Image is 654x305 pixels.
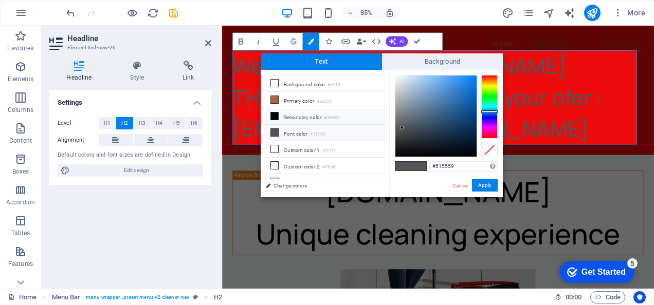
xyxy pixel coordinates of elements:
i: AI Writer [564,7,575,19]
span: : [573,293,574,301]
button: Icons [320,33,336,50]
li: Secondary color [266,108,385,125]
h4: Link [166,61,211,82]
button: H2 [116,117,133,129]
p: Content [9,137,32,145]
small: #515559 [310,131,325,138]
label: Alignment [58,134,99,146]
button: Bold (Ctrl+B) [232,33,249,50]
button: Italic (Ctrl+I) [250,33,266,50]
i: Pages (Ctrl+Alt+S) [522,7,534,19]
li: Custom color 3 [266,174,385,190]
span: Background [382,53,503,70]
button: Code [590,291,625,303]
p: Favorites [7,44,33,52]
button: navigator [543,7,555,19]
i: Navigator [543,7,555,19]
span: H5 [173,117,180,129]
p: Accordion [6,198,35,206]
button: pages [522,7,535,19]
button: H3 [134,117,151,129]
span: . menu-wrapper .preset-menu-v2-cleaner-nav [84,291,189,303]
h6: 85% [358,7,375,19]
h6: Session time [555,291,582,303]
button: Click here to leave preview mode and continue editing [126,7,138,19]
span: H4 [156,117,162,129]
li: Custom color 2 [266,158,385,174]
p: Boxes [12,167,29,176]
button: reload [147,7,159,19]
button: Apply [472,179,498,192]
small: #aa6243 [317,98,332,105]
button: 85% [343,7,379,19]
h2: Headline [67,34,211,43]
small: #f0fbf9 [322,164,336,171]
div: Clear Color Selection [481,143,498,157]
label: Level [58,117,99,129]
button: Data Bindings [355,33,367,50]
span: Click to select. Double-click to edit [52,291,81,303]
button: Underline (Ctrl+U) [267,33,284,50]
a: Cancel [451,182,469,189]
button: Strikethrough [285,33,301,50]
button: HTML [368,33,385,50]
div: Get Started 5 items remaining, 0% complete [8,5,83,27]
button: H1 [99,117,116,129]
button: Edit design [58,164,203,177]
a: Click to cancel selection. Double-click to open Pages [8,291,37,303]
i: This element is a customizable preset [193,294,198,300]
button: Colors [302,33,319,50]
small: #000000 [324,115,339,122]
li: Primary color [266,92,385,108]
p: Columns [8,106,33,114]
p: Elements [8,75,34,83]
i: Design (Ctrl+Alt+Y) [502,7,514,19]
i: Undo: Add element (Ctrl+Z) [65,7,77,19]
small: #f9ffff [328,82,340,89]
nav: breadcrumb [52,291,223,303]
button: Link [337,33,354,50]
h4: Settings [49,90,211,109]
p: Tables [11,229,30,237]
button: publish [584,5,601,21]
h3: Element #ed-new-26 [67,43,191,52]
span: 00 00 [566,291,582,303]
span: H1 [104,117,111,129]
h4: Headline [49,61,113,82]
button: AI [386,36,408,46]
li: Custom color 1 [266,141,385,158]
h4: Style [113,61,166,82]
span: #515559 [411,162,426,170]
button: Confirm (Ctrl+⏎) [409,33,425,50]
span: Edit design [73,164,200,177]
li: Background color [266,75,385,92]
div: Get Started [30,11,75,21]
i: Reload page [147,7,159,19]
small: #ffffff [322,147,335,155]
button: design [502,7,514,19]
li: Font color [266,125,385,141]
i: Save (Ctrl+S) [168,7,179,19]
span: H2 [121,117,128,129]
button: undo [64,7,77,19]
div: 5 [76,2,86,12]
button: H4 [151,117,168,129]
button: H6 [186,117,203,129]
h2: Website for Sale [DOMAIN_NAME] ‌THIS SITE IS FOR SALE send your ​ ofer : [EMAIL_ADDRESS][DOMAIN_N... [12,29,496,140]
span: Text [261,53,382,70]
p: Features [8,260,33,268]
i: Publish [586,7,598,19]
button: save [167,7,179,19]
span: #515559 [395,162,411,170]
div: Default colors and font sizes are defined in Design. [58,151,203,160]
button: H5 [168,117,185,129]
a: Change colors [261,179,380,192]
span: H6 [191,117,197,129]
span: Code [595,291,621,303]
span: H3 [139,117,146,129]
button: Usercentrics [633,291,646,303]
span: More [613,8,645,18]
button: text_generator [564,7,576,19]
span: Click to select. Double-click to edit [214,291,222,303]
button: More [609,5,649,21]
